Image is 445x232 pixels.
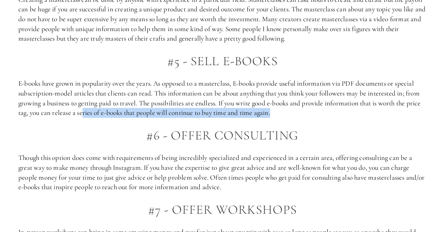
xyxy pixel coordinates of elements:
[18,54,427,68] h2: #5 - SELL E-Books
[18,153,427,192] p: Though this option does come with requirements of being incredibly specialized and experienced in...
[18,203,427,217] h2: #7 - Offer Workshops
[18,128,427,143] h2: #6 - Offer Consulting
[18,79,427,117] p: E-books have grown in popularity over the years. As opposed to a masterclass, E-books provide use...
